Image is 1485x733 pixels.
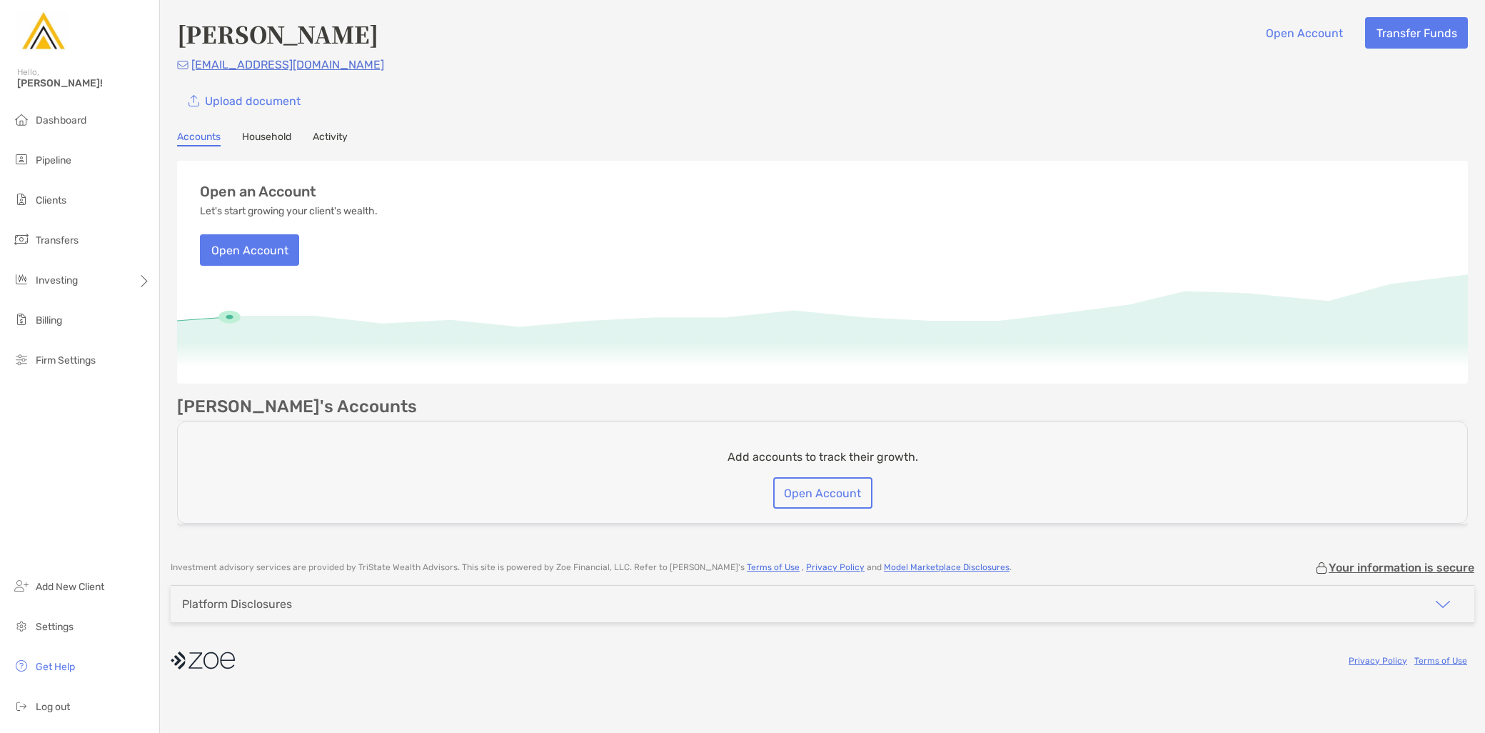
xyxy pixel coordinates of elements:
img: billing icon [13,311,30,328]
a: Privacy Policy [806,562,865,572]
img: investing icon [13,271,30,288]
img: firm-settings icon [13,351,30,368]
span: Billing [36,314,62,326]
button: Open Account [773,477,872,509]
h4: [PERSON_NAME] [177,17,378,50]
img: dashboard icon [13,111,30,128]
span: Settings [36,621,74,633]
span: Clients [36,194,66,206]
p: [EMAIL_ADDRESS][DOMAIN_NAME] [191,56,384,74]
a: Activity [313,131,348,146]
a: Terms of Use [747,562,800,572]
span: Firm Settings [36,354,96,366]
span: [PERSON_NAME]! [17,77,151,89]
a: Upload document [177,85,311,116]
img: Email Icon [177,61,188,69]
button: Transfer Funds [1365,17,1468,49]
span: Get Help [36,661,75,673]
a: Model Marketplace Disclosures [884,562,1010,572]
p: Let's start growing your client's wealth. [200,206,378,217]
img: pipeline icon [13,151,30,168]
img: settings icon [13,617,30,634]
span: Transfers [36,234,79,246]
a: Accounts [177,131,221,146]
a: Privacy Policy [1349,656,1407,666]
img: clients icon [13,191,30,208]
img: get-help icon [13,657,30,674]
span: Add New Client [36,581,104,593]
a: Household [242,131,291,146]
img: button icon [188,95,199,107]
span: Log out [36,701,70,713]
button: Open Account [1254,17,1354,49]
a: Terms of Use [1414,656,1467,666]
img: transfers icon [13,231,30,248]
p: Add accounts to track their growth. [728,448,918,466]
p: Investment advisory services are provided by TriState Wealth Advisors . This site is powered by Z... [171,562,1012,573]
p: Your information is secure [1329,561,1474,574]
img: logout icon [13,697,30,714]
img: Zoe Logo [17,6,69,57]
img: icon arrow [1434,596,1451,613]
button: Open Account [200,234,299,266]
div: Platform Disclosures [182,597,292,611]
img: company logo [171,644,235,677]
h3: Open an Account [200,184,316,200]
img: add_new_client icon [13,577,30,594]
span: Investing [36,274,78,286]
span: Dashboard [36,114,86,126]
p: [PERSON_NAME]'s Accounts [177,398,417,416]
span: Pipeline [36,154,71,166]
